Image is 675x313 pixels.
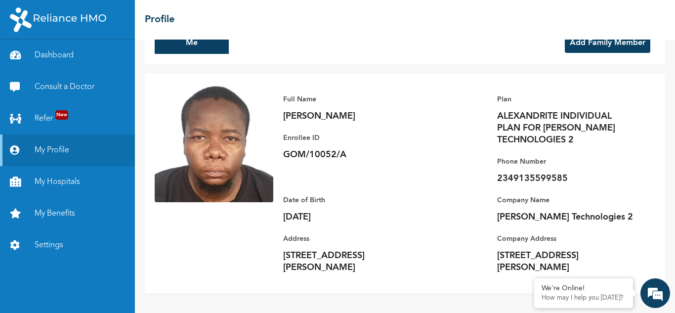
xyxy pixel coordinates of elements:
[497,233,635,245] p: Company Address
[283,233,422,245] p: Address
[97,262,189,292] div: FAQs
[497,156,635,168] p: Phone Number
[565,33,650,53] button: Add Family Member
[162,5,186,29] div: Minimize live chat window
[497,93,635,105] p: Plan
[542,294,626,302] p: How may I help you today?
[55,110,68,120] span: New
[51,55,166,68] div: Chat with us now
[10,7,106,32] img: RelianceHMO's Logo
[283,194,422,206] p: Date of Birth
[5,227,188,262] textarea: Type your message and hit 'Enter'
[497,250,635,273] p: [STREET_ADDRESS][PERSON_NAME]
[497,211,635,223] p: [PERSON_NAME] Technologies 2
[283,132,422,144] p: Enrollee ID
[283,250,422,273] p: [STREET_ADDRESS][PERSON_NAME]
[57,103,136,203] span: We're online!
[283,149,422,161] p: GOM/10052/A
[283,93,422,105] p: Full Name
[155,32,229,54] button: Me
[145,12,174,27] h2: Profile
[283,211,422,223] p: [DATE]
[5,279,97,286] span: Conversation
[542,284,626,293] div: We're Online!
[497,173,635,184] p: 2349135599585
[497,194,635,206] p: Company Name
[497,110,635,146] p: ALEXANDRITE INDIVIDUAL PLAN FOR [PERSON_NAME] TECHNOLOGIES 2
[283,110,422,122] p: [PERSON_NAME]
[18,49,40,74] img: d_794563401_company_1708531726252_794563401
[155,84,273,202] img: Enrollee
